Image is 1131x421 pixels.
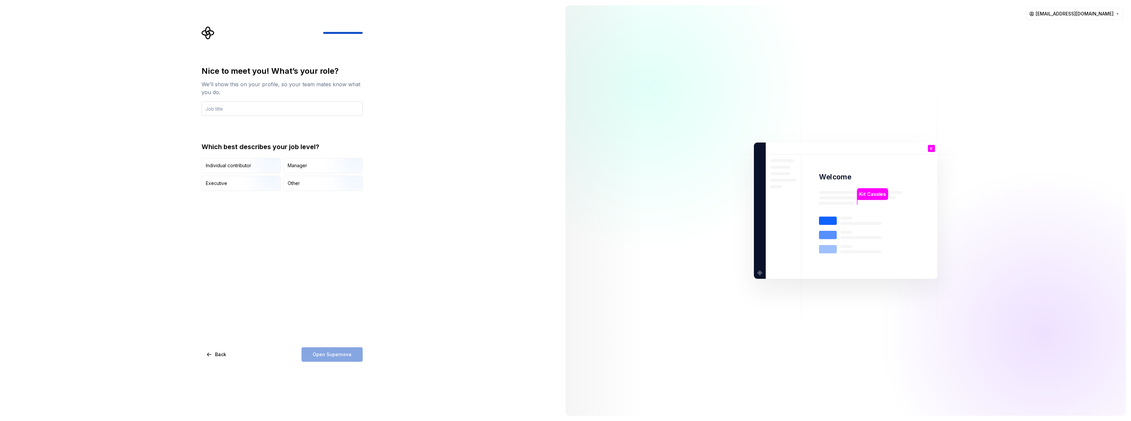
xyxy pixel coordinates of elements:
div: We’ll show this on your profile, so your team mates know what you do. [202,80,363,96]
input: Job title [202,101,363,116]
p: K [930,146,933,150]
div: Nice to meet you! What’s your role? [202,66,363,76]
span: Back [215,351,226,358]
button: [EMAIL_ADDRESS][DOMAIN_NAME] [1026,8,1123,20]
div: Which best describes your job level? [202,142,363,151]
svg: Supernova Logo [202,26,215,39]
div: Executive [206,180,227,187]
span: [EMAIL_ADDRESS][DOMAIN_NAME] [1036,11,1114,17]
button: Back [202,347,232,362]
p: Welcome [819,172,851,182]
div: Individual contributor [206,162,251,169]
div: Manager [288,162,307,169]
div: Other [288,180,300,187]
p: Kit Cavales [859,190,886,197]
